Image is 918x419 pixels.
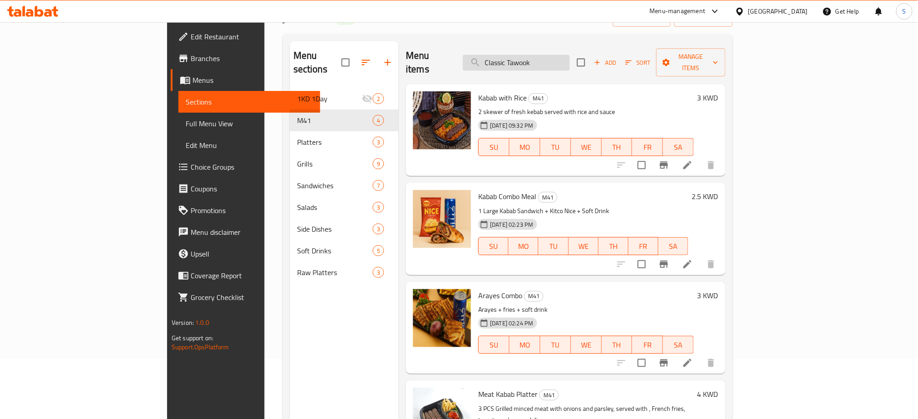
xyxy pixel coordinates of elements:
span: Get support on: [172,332,213,344]
a: Full Menu View [178,113,321,134]
svg: Inactive section [362,93,373,104]
span: export [682,13,726,24]
div: M41 [529,93,548,104]
a: Grocery Checklist [171,286,321,308]
span: 2 [373,95,384,103]
span: Add item [591,56,620,70]
a: Coverage Report [171,265,321,286]
button: Manage items [656,48,726,76]
div: Sandwiches7 [290,175,399,196]
button: TH [599,237,629,255]
h6: 2.5 KWD [692,190,718,203]
img: Kabab Combo Meal [413,190,471,248]
span: Upsell [191,248,313,259]
h6: 4 KWD [697,388,718,400]
button: delete [700,253,722,275]
button: TH [602,138,633,156]
span: M41 [297,115,373,126]
p: Arayes + fries + soft drink [478,304,694,315]
span: Edit Menu [186,140,313,151]
a: Menus [171,69,321,91]
button: SU [478,336,509,354]
button: SU [478,138,509,156]
button: MO [509,138,540,156]
span: [DATE] 02:24 PM [486,319,537,328]
button: SA [663,336,694,354]
span: SA [667,338,690,352]
span: MO [513,141,537,154]
span: TH [602,240,625,253]
button: Add section [377,52,399,73]
button: WE [571,138,602,156]
span: SU [482,141,506,154]
span: SU [482,338,506,352]
span: M41 [524,291,543,301]
button: TU [538,237,568,255]
div: Side Dishes3 [290,218,399,240]
h6: 3 KWD [697,289,718,302]
span: [DATE] 09:32 PM [486,121,537,130]
a: Choice Groups [171,156,321,178]
span: Sandwiches [297,180,373,191]
span: M41 [538,192,557,203]
span: Sort items [620,56,656,70]
span: S [903,6,906,16]
span: 3 [373,138,384,147]
span: Raw Platters [297,267,373,278]
a: Sections [178,91,321,113]
a: Edit menu item [682,357,693,368]
span: Platters [297,137,373,148]
nav: Menu sections [290,84,399,287]
span: 7 [373,181,384,190]
span: Select to update [632,353,651,372]
button: TH [602,336,633,354]
a: Branches [171,48,321,69]
span: TH [606,338,629,352]
img: Arayes Combo [413,289,471,347]
input: search [463,55,570,71]
span: 3 [373,225,384,233]
div: 1KD 1Day2 [290,88,399,110]
span: Coverage Report [191,270,313,281]
div: 1KD 1Day [297,93,362,104]
span: MO [513,338,537,352]
span: TU [544,338,567,352]
div: items [373,158,384,169]
span: TU [544,141,567,154]
span: Sections [186,96,313,107]
p: 1 Large Kabab Sandwich + Kitco Nice + Soft Drink [478,205,688,217]
span: FR [632,240,655,253]
div: items [373,202,384,213]
span: 5 [373,247,384,255]
span: Soft Drinks [297,245,373,256]
a: Edit menu item [682,259,693,270]
button: TU [540,138,571,156]
div: M41 [539,390,559,400]
img: Kabab with Rice [413,91,471,149]
span: [DATE] 02:23 PM [486,220,537,229]
span: Coupons [191,183,313,194]
a: Coupons [171,178,321,200]
span: TU [542,240,565,253]
div: items [373,267,384,278]
span: M41 [529,93,548,104]
div: Grills9 [290,153,399,175]
span: Select to update [632,156,651,175]
div: [GEOGRAPHIC_DATA] [748,6,808,16]
a: Edit Restaurant [171,26,321,48]
span: 4 [373,116,384,125]
span: Side Dishes [297,224,373,234]
div: items [373,180,384,191]
span: SU [482,240,505,253]
span: TH [606,141,629,154]
span: 3 [373,268,384,277]
span: Grills [297,158,373,169]
button: FR [632,138,663,156]
a: Menu disclaimer [171,221,321,243]
button: SU [478,237,509,255]
button: FR [632,336,663,354]
button: Branch-specific-item [653,352,675,374]
span: Sort [625,57,650,68]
